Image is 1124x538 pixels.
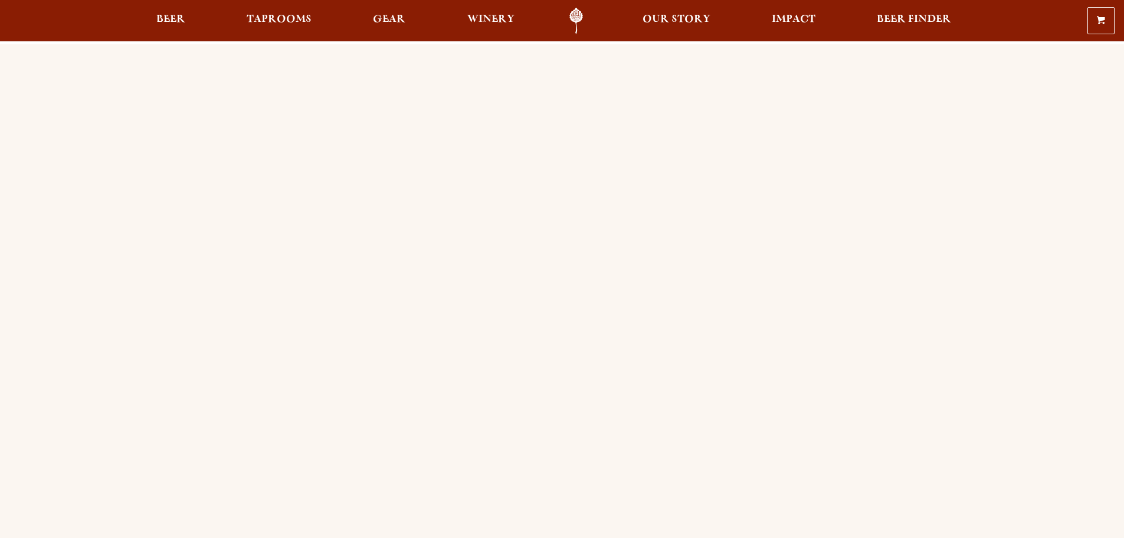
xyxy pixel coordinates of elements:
[247,15,312,24] span: Taprooms
[869,8,959,34] a: Beer Finder
[643,15,710,24] span: Our Story
[373,15,405,24] span: Gear
[156,15,185,24] span: Beer
[467,15,515,24] span: Winery
[365,8,413,34] a: Gear
[764,8,823,34] a: Impact
[460,8,522,34] a: Winery
[877,15,951,24] span: Beer Finder
[239,8,319,34] a: Taprooms
[554,8,598,34] a: Odell Home
[149,8,193,34] a: Beer
[635,8,718,34] a: Our Story
[772,15,815,24] span: Impact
